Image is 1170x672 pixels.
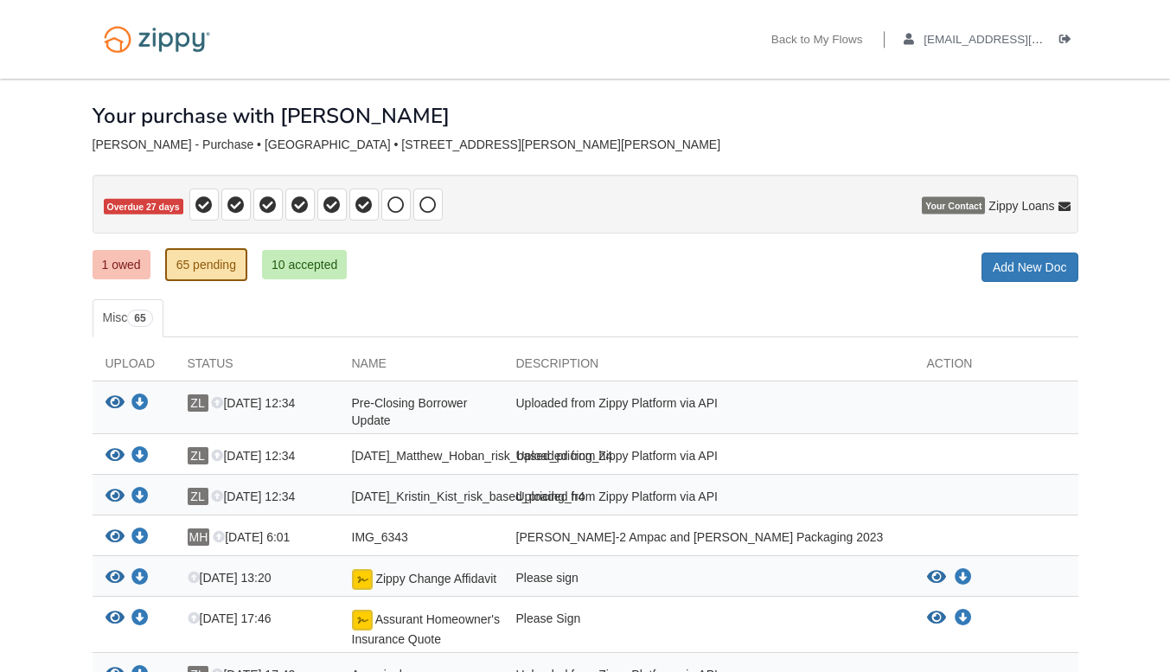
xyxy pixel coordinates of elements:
div: Uploaded from Zippy Platform via API [503,447,914,470]
img: Document fully signed [352,569,373,590]
button: View Zippy Change Affidavit [927,569,946,586]
span: Zippy Change Affidavit [375,572,496,586]
span: [DATE] 12:34 [211,490,295,503]
button: View Assurant Homeowner's Insurance Quote [105,610,125,628]
a: Download Zippy Change Affidavit [955,571,972,585]
div: [PERSON_NAME] - Purchase • [GEOGRAPHIC_DATA] • [STREET_ADDRESS][PERSON_NAME][PERSON_NAME] [93,138,1078,152]
a: Back to My Flows [771,33,863,50]
a: 10 accepted [262,250,347,279]
div: Action [914,355,1078,381]
a: Download Assurant Homeowner's Insurance Quote [955,611,972,625]
img: Logo [93,17,221,61]
div: Uploaded from Zippy Platform via API [503,394,914,429]
a: Download Pre-Closing Borrower Update [131,397,149,411]
span: IMG_6343 [352,530,408,544]
span: Overdue 27 days [104,199,183,215]
span: [DATE] 17:46 [188,611,272,625]
a: Download Assurant Homeowner's Insurance Quote [131,612,149,626]
button: View Assurant Homeowner's Insurance Quote [927,610,946,627]
span: 65 [127,310,152,327]
span: ZL [188,447,208,464]
div: Name [339,355,503,381]
span: [DATE] 12:34 [211,449,295,463]
div: Please Sign [503,610,914,648]
span: Assurant Homeowner's Insurance Quote [352,612,500,646]
span: [DATE]_Matthew_Hoban_risk_based_pricing_h4 [352,449,613,463]
span: Pre-Closing Borrower Update [352,396,468,427]
a: 65 pending [165,248,247,281]
span: Your Contact [922,197,985,214]
div: Description [503,355,914,381]
div: Uploaded from Zippy Platform via API [503,488,914,510]
span: [DATE]_Kristin_Kist_risk_based_pricing_h4 [352,490,585,503]
div: Status [175,355,339,381]
a: edit profile [904,33,1122,50]
img: Document fully signed [352,610,373,630]
a: Add New Doc [981,253,1078,282]
span: ZL [188,488,208,505]
div: Upload [93,355,175,381]
span: MH [188,528,210,546]
span: [DATE] 6:01 [213,530,290,544]
button: View Zippy Change Affidavit [105,569,125,587]
a: 1 owed [93,250,150,279]
a: Download 09-12-2025_Matthew_Hoban_risk_based_pricing_h4 [131,450,149,464]
a: Download Zippy Change Affidavit [131,572,149,586]
a: Download 09-12-2025_Kristin_Kist_risk_based_pricing_h4 [131,490,149,504]
span: [DATE] 12:34 [211,396,295,410]
span: [DATE] 13:20 [188,571,272,585]
h1: Your purchase with [PERSON_NAME] [93,105,450,127]
button: View 09-12-2025_Matthew_Hoban_risk_based_pricing_h4 [105,447,125,465]
span: Zippy Loans [988,197,1054,214]
div: Please sign [503,569,914,592]
span: kristinhoban83@gmail.com [924,33,1122,46]
div: [PERSON_NAME]-2 Ampac and [PERSON_NAME] Packaging 2023 [503,528,914,551]
button: View IMG_6343 [105,528,125,547]
button: View Pre-Closing Borrower Update [105,394,125,413]
a: Log out [1059,33,1078,50]
button: View 09-12-2025_Kristin_Kist_risk_based_pricing_h4 [105,488,125,506]
a: Download IMG_6343 [131,531,149,545]
a: Misc [93,299,163,337]
span: ZL [188,394,208,412]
